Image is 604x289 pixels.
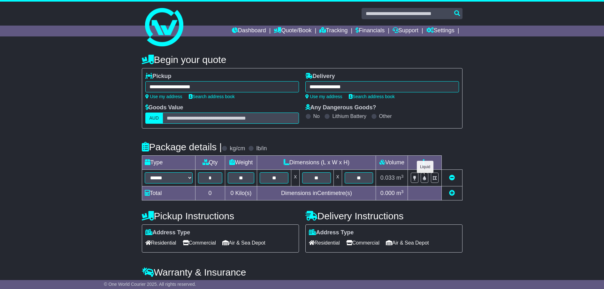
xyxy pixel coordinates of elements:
a: Use my address [145,94,182,99]
label: Address Type [309,229,354,236]
label: Address Type [145,229,190,236]
label: lb/in [256,145,267,152]
h4: Delivery Instructions [305,211,463,221]
span: 0.000 [380,190,395,196]
span: 0 [230,190,233,196]
span: m [396,175,404,181]
sup: 3 [401,174,404,179]
td: 0 [195,186,225,200]
a: Tracking [319,26,348,36]
a: Settings [426,26,455,36]
td: x [291,170,300,186]
label: kg/cm [230,145,245,152]
span: Residential [145,238,176,248]
sup: 3 [401,189,404,194]
label: Pickup [145,73,172,80]
span: Commercial [183,238,216,248]
a: Financials [356,26,385,36]
td: Qty [195,156,225,170]
a: Search address book [189,94,235,99]
td: x [333,170,342,186]
a: Quote/Book [274,26,311,36]
span: © One World Courier 2025. All rights reserved. [104,282,196,287]
td: Dimensions (L x W x H) [257,156,376,170]
span: Air & Sea Depot [386,238,429,248]
h4: Warranty & Insurance [142,267,463,277]
a: Add new item [449,190,455,196]
td: Type [142,156,195,170]
a: Support [393,26,418,36]
label: Any Dangerous Goods? [305,104,376,111]
td: Volume [376,156,408,170]
label: Other [379,113,392,119]
a: Use my address [305,94,342,99]
span: m [396,190,404,196]
a: Remove this item [449,175,455,181]
label: No [313,113,320,119]
span: 0.033 [380,175,395,181]
div: Liquid [417,161,433,173]
h4: Pickup Instructions [142,211,299,221]
td: Dimensions in Centimetre(s) [257,186,376,200]
label: Delivery [305,73,335,80]
h4: Package details | [142,142,222,152]
span: Commercial [346,238,379,248]
a: Search address book [349,94,395,99]
a: Dashboard [232,26,266,36]
td: Weight [225,156,257,170]
label: Goods Value [145,104,183,111]
span: Residential [309,238,340,248]
label: AUD [145,113,163,124]
td: Kilo(s) [225,186,257,200]
label: Lithium Battery [332,113,366,119]
td: Total [142,186,195,200]
h4: Begin your quote [142,54,463,65]
span: Air & Sea Depot [222,238,265,248]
